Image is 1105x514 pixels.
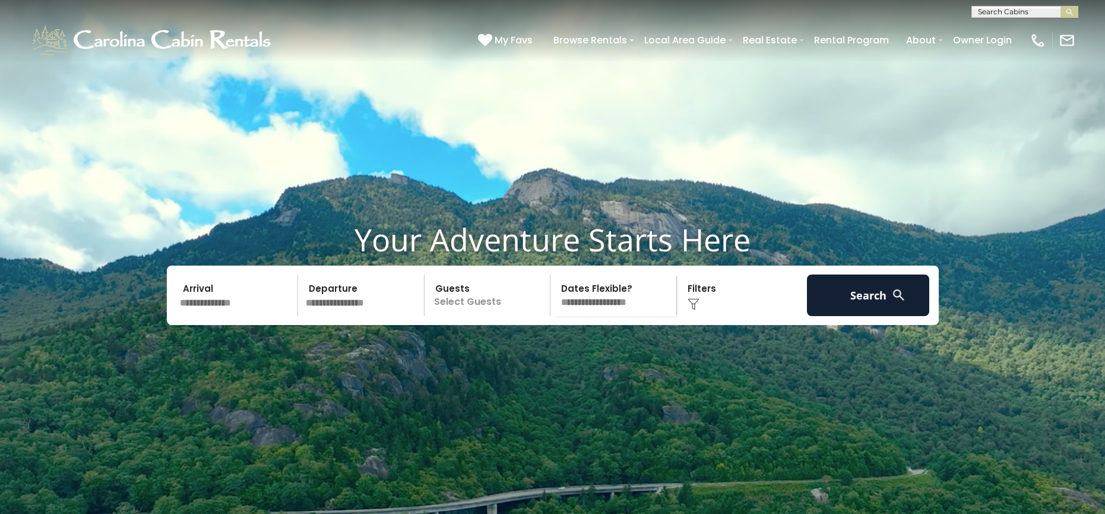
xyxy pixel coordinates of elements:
[808,30,895,51] a: Rental Program
[900,30,942,51] a: About
[30,23,276,58] img: White-1-1-2.png
[737,30,803,51] a: Real Estate
[9,221,1096,258] h1: Your Adventure Starts Here
[807,275,930,316] button: Search
[688,298,699,310] img: filter--v1.png
[478,33,536,48] a: My Favs
[1059,32,1075,49] img: mail-regular-white.png
[947,30,1018,51] a: Owner Login
[428,275,550,316] p: Select Guests
[1030,32,1046,49] img: phone-regular-white.png
[547,30,633,51] a: Browse Rentals
[891,288,906,302] img: search-regular-white.png
[638,30,732,51] a: Local Area Guide
[495,33,533,48] span: My Favs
